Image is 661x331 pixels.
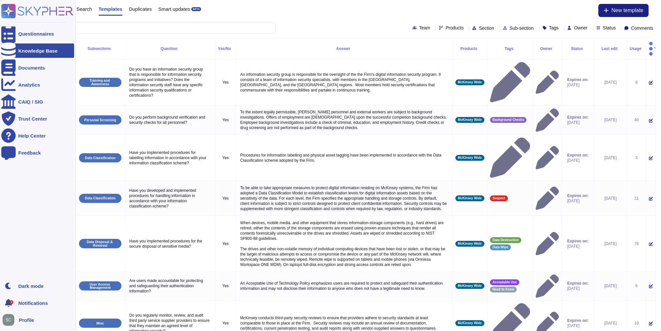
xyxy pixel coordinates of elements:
[1,26,74,41] a: Questionnaires
[3,314,14,326] img: user
[630,117,643,123] div: 40
[218,283,233,289] p: Yes
[493,118,524,122] span: Background Checks
[597,283,624,289] div: [DATE]
[567,193,589,198] span: Expires on:
[493,281,517,284] span: Acceptable Use
[597,80,624,85] div: [DATE]
[26,22,275,34] input: Search by keywords
[567,115,589,120] span: Expires on:
[598,4,649,17] button: New template
[1,313,19,327] button: user
[18,301,48,306] span: Notifications
[218,80,233,85] p: Yes
[567,281,589,286] span: Expires on:
[455,47,484,51] div: Products
[567,153,589,158] span: Expires on:
[567,244,589,249] span: [DATE]
[567,239,589,244] span: Expires on:
[630,196,643,201] div: 11
[1,111,74,126] a: Trust Center
[76,7,92,11] span: Search
[128,47,212,51] div: Question
[536,47,559,51] div: Owner
[597,321,624,326] div: [DATE]
[128,276,212,295] p: Are users made accountable for protecting and safeguarding their authentication information?
[493,197,505,200] span: Suspect
[239,151,450,165] p: Procedures for information labelling and physical asset tagging have been implemented in accordan...
[99,7,122,11] span: Templates
[81,240,119,247] p: Data Disposal & Removal
[85,196,116,200] p: Data Classification
[18,116,47,121] div: Trust Center
[18,99,43,104] div: CAIQ / SIG
[458,156,482,159] span: McKinsey Wide
[510,26,534,30] span: Sub-section
[493,246,508,249] span: Data Wipe
[567,82,589,88] span: [DATE]
[630,155,643,160] div: 3
[129,7,152,11] span: Duplicates
[128,113,212,127] p: Do you perform background verification and security checks for all personnel?
[603,25,616,30] span: Status
[458,242,482,245] span: McKinsey Wide
[567,77,589,82] span: Expires on:
[191,7,201,11] div: BETA
[574,25,587,30] span: Owner
[158,7,190,11] span: Smart updates
[458,118,482,122] span: McKinsey Wide
[597,47,624,51] div: Last edit
[458,322,482,325] span: McKinsey Wide
[18,82,40,87] div: Analytics
[567,198,589,204] span: [DATE]
[9,300,13,304] div: 4
[1,94,74,109] a: CAIQ / SIG
[81,283,119,290] p: User Access Management
[218,196,233,201] p: Yes
[567,323,589,328] span: [DATE]
[1,60,74,75] a: Documents
[218,241,233,246] p: Yes
[1,145,74,160] a: Feedback
[18,150,41,155] div: Feedback
[239,47,450,51] div: Answer
[18,133,46,138] div: Help Center
[218,155,233,160] p: Yes
[218,47,233,51] div: Yes/No
[96,322,104,325] p: Misc
[493,239,519,242] span: Data Destruction
[567,286,589,291] span: [DATE]
[78,47,122,51] div: Subsections
[128,65,212,100] p: Do you have an information security group that is responsible for information security programs a...
[631,26,653,30] span: Comments
[567,120,589,125] span: [DATE]
[18,31,54,36] div: Questionnaires
[218,321,233,326] p: Yes
[564,47,591,51] div: Status
[239,70,450,94] p: An information security group is responsible for the oversight of the the Firm's digital informat...
[239,184,450,213] p: To be able to take appropriate measures to protect digital information residing on McKinsey syste...
[85,156,116,160] p: Data Classification
[81,79,119,86] p: Training and Awareness
[567,158,589,163] span: [DATE]
[239,219,450,269] p: When devices, mobile media, and other equipment that stores information-storage components (e.g.,...
[611,8,643,13] span: New template
[218,117,233,123] p: Yes
[630,283,643,289] div: 6
[18,65,45,70] div: Documents
[18,48,57,53] div: Knowledge Base
[458,284,482,288] span: McKinsey Wide
[446,25,464,30] span: Products
[239,279,450,293] p: An Acceptable Use of Technology Policy emphasizes users are required to protect and safeguard the...
[1,43,74,58] a: Knowledge Base
[493,288,514,291] span: Need to Know
[630,47,643,51] div: Usage
[128,237,212,251] p: Have you implemented procedures for the secure disposal of sensitive media?
[479,26,494,30] span: Section
[1,128,74,143] a: Help Center
[84,118,116,122] p: Personal Screening
[549,25,559,30] span: Tags
[458,197,482,200] span: McKinsey Wide
[128,186,212,210] p: Have you developed and implemented procedures for handling information in accordance with your in...
[567,318,589,323] span: Expires on:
